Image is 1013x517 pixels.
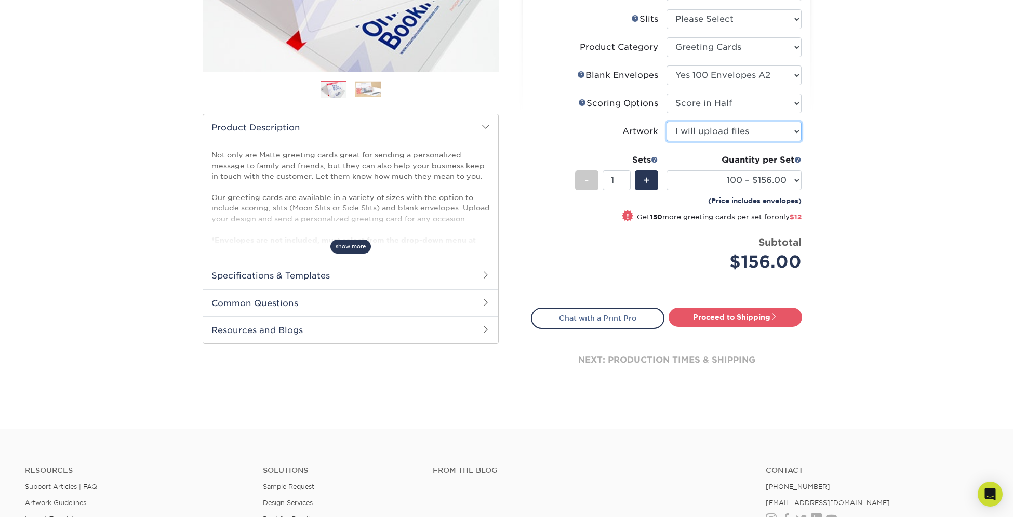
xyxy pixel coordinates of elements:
h2: Common Questions [203,289,498,316]
div: Scoring Options [578,97,658,110]
div: Quantity per Set [667,154,802,166]
span: $12 [790,213,802,221]
div: $156.00 [674,249,802,274]
a: Artwork Guidelines [25,499,86,507]
a: Support Articles | FAQ [25,483,97,491]
h4: Solutions [263,466,417,475]
span: + [643,173,650,188]
span: - [584,173,589,188]
a: [PHONE_NUMBER] [766,483,830,491]
img: Greeting Cards 01 [321,81,346,99]
a: Design Services [263,499,313,507]
div: next: production times & shipping [531,329,802,391]
h4: From the Blog [433,466,738,475]
img: Greeting Cards 02 [355,81,381,97]
div: Slits [631,13,658,25]
div: Open Intercom Messenger [978,482,1003,507]
p: Not only are Matte greeting cards great for sending a personalized message to family and friends,... [211,150,490,256]
div: Sets [575,154,658,166]
div: Product Category [580,41,658,54]
span: show more [330,240,371,254]
h2: Resources and Blogs [203,316,498,343]
small: Get more greeting cards per set for [637,213,802,223]
div: Blank Envelopes [577,69,658,82]
h2: Specifications & Templates [203,262,498,289]
a: Sample Request [263,483,314,491]
a: Contact [766,466,988,475]
strong: 150 [650,213,662,221]
span: only [775,213,802,221]
a: Proceed to Shipping [669,308,802,326]
a: Chat with a Print Pro [531,308,664,328]
strong: Subtotal [758,236,802,248]
a: [EMAIL_ADDRESS][DOMAIN_NAME] [766,499,890,507]
h2: Product Description [203,114,498,141]
small: (Price includes envelopes) [708,196,802,206]
span: ! [627,211,629,222]
h4: Resources [25,466,247,475]
div: Artwork [622,125,658,138]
